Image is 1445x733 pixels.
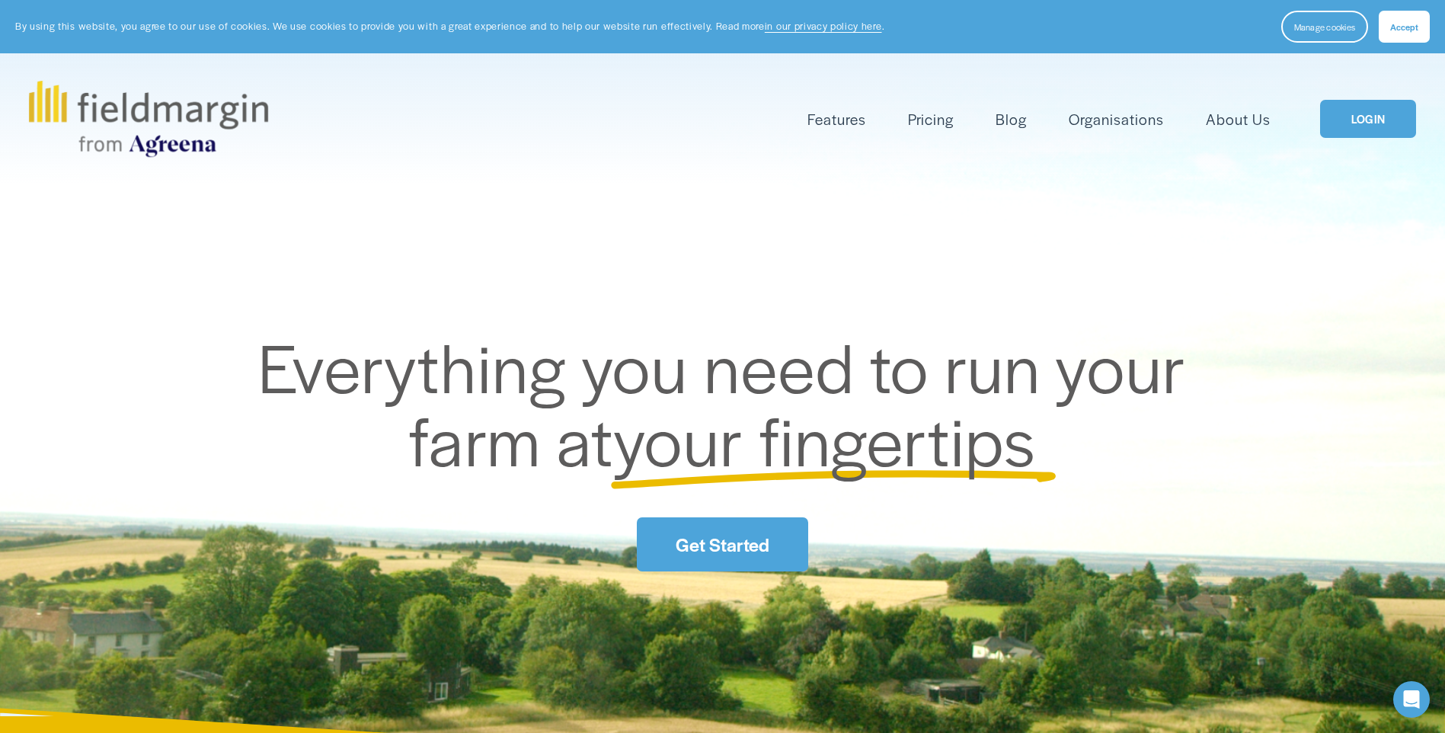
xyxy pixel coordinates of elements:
[807,108,866,130] span: Features
[1206,107,1271,132] a: About Us
[258,318,1202,486] span: Everything you need to run your farm at
[1320,100,1416,139] a: LOGIN
[1281,11,1368,43] button: Manage cookies
[613,391,1036,486] span: your fingertips
[996,107,1027,132] a: Blog
[765,19,882,33] a: in our privacy policy here
[1393,681,1430,718] div: Open Intercom Messenger
[15,19,884,34] p: By using this website, you agree to our use of cookies. We use cookies to provide you with a grea...
[637,517,807,571] a: Get Started
[908,107,954,132] a: Pricing
[1390,21,1418,33] span: Accept
[1069,107,1164,132] a: Organisations
[1379,11,1430,43] button: Accept
[29,81,268,157] img: fieldmargin.com
[1294,21,1355,33] span: Manage cookies
[807,107,866,132] a: folder dropdown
